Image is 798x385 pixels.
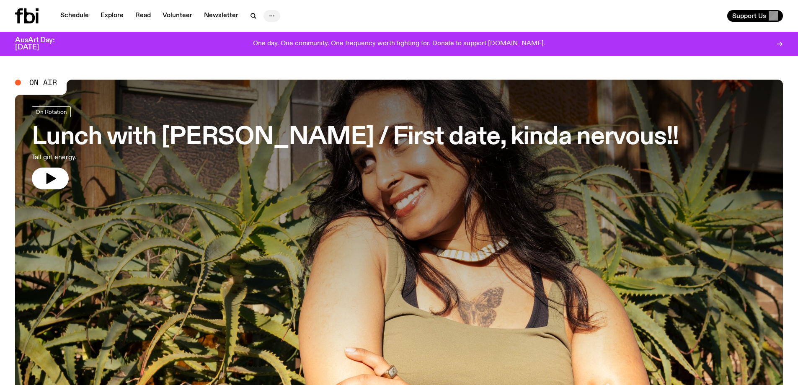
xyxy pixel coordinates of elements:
a: Explore [96,10,129,22]
p: One day. One community. One frequency worth fighting for. Donate to support [DOMAIN_NAME]. [253,40,545,48]
h3: Lunch with [PERSON_NAME] / First date, kinda nervous!! [32,126,679,149]
a: Volunteer [158,10,197,22]
button: Support Us [727,10,783,22]
a: Lunch with [PERSON_NAME] / First date, kinda nervous!!Tall girl energy. [32,106,679,189]
p: Tall girl energy. [32,152,246,163]
span: Support Us [732,12,766,20]
h3: AusArt Day: [DATE] [15,37,69,51]
a: Newsletter [199,10,243,22]
a: Read [130,10,156,22]
a: On Rotation [32,106,71,117]
a: Schedule [55,10,94,22]
span: On Rotation [36,109,67,115]
span: On Air [29,79,57,86]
